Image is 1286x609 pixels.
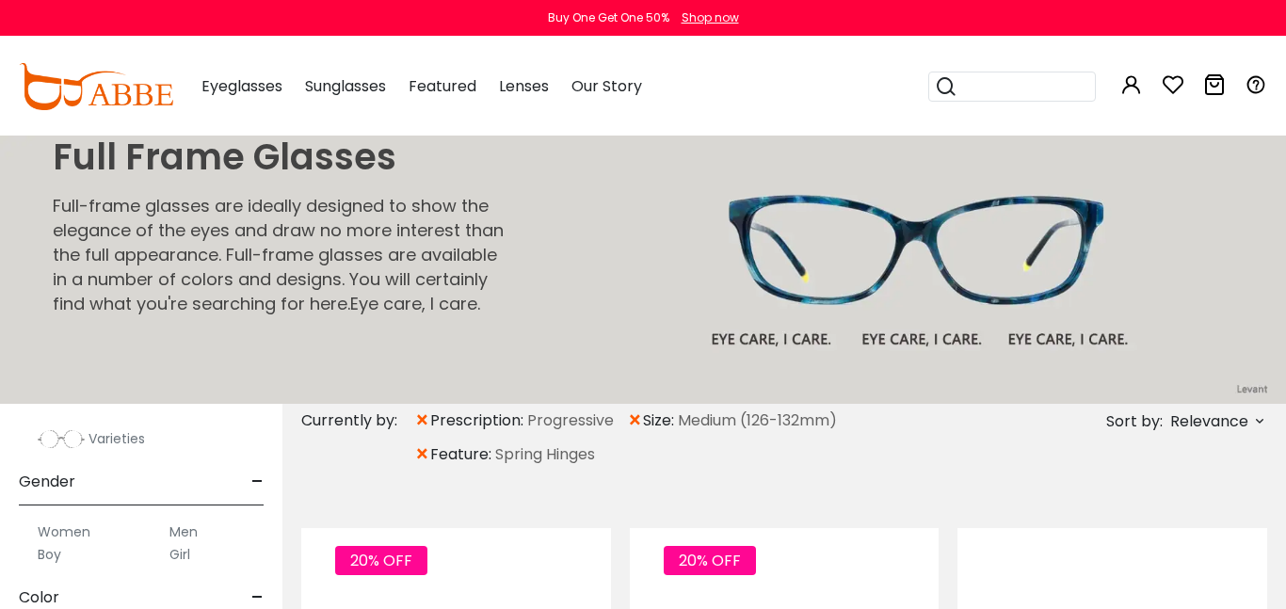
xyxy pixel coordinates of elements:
[643,409,678,432] span: size:
[678,409,837,432] span: Medium (126-132mm)
[499,75,549,97] span: Lenses
[169,521,198,543] label: Men
[1106,410,1163,432] span: Sort by:
[169,543,190,566] label: Girl
[548,9,669,26] div: Buy One Get One 50%
[627,404,643,438] span: ×
[495,443,595,466] span: Spring Hinges
[664,546,756,575] span: 20% OFF
[38,521,90,543] label: Women
[201,75,282,97] span: Eyeglasses
[527,409,614,432] span: Progressive
[1170,405,1248,439] span: Relevance
[335,546,427,575] span: 20% OFF
[682,9,739,26] div: Shop now
[38,543,61,566] label: Boy
[430,443,495,466] span: feature:
[53,194,506,316] p: Full-frame glasses are ideally designed to show the elegance of the eyes and draw no more interes...
[409,75,476,97] span: Featured
[430,409,527,432] span: prescription:
[88,429,145,448] span: Varieties
[53,136,506,179] h1: Full Frame Glasses
[571,75,642,97] span: Our Story
[414,404,430,438] span: ×
[301,404,414,438] div: Currently by:
[19,63,173,110] img: abbeglasses.com
[305,75,386,97] span: Sunglasses
[672,9,739,25] a: Shop now
[414,438,430,472] span: ×
[251,459,264,505] span: -
[19,459,75,505] span: Gender
[38,429,85,449] img: Varieties.png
